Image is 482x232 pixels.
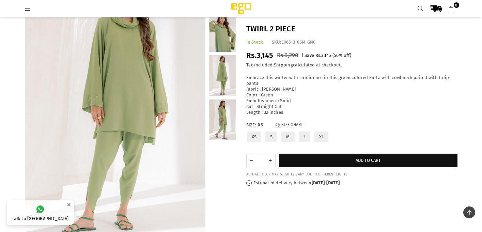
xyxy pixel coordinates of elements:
[246,75,457,115] div: Embrace this winter with confidence in this green colored kurta with cowl neck paired with tulip ...
[246,172,457,177] div: ACTUAL COLOR MAY SLIGHTLY VARY DUE TO DIFFERENT LIGHTS
[454,2,459,8] span: 0
[326,180,340,185] time: [DATE]
[334,53,339,58] span: 50
[246,62,457,68] div: Tax included. calculated at checkout.
[415,2,427,15] a: Search
[246,51,274,60] span: Rs.3,145
[246,40,263,45] span: In Stock
[315,53,331,58] span: Rs.3,145
[312,180,325,185] time: [DATE]
[332,53,351,58] span: ( % off)
[274,62,293,68] a: Shipping
[281,131,295,143] label: M
[246,24,457,34] h1: Twirl 2 piece
[246,180,457,186] p: Estimated delivery between - .
[277,52,298,59] span: Rs.6,290
[272,40,316,45] div: SKU:
[298,131,311,143] label: L
[265,131,278,143] label: S
[212,2,270,15] img: Ego
[281,40,316,45] span: E06513-XSM-GN0
[279,154,457,167] button: Add to cart
[22,6,34,11] a: Menu
[258,122,271,128] span: XS
[246,154,276,167] quantity-input: Quantity
[65,199,73,210] button: ×
[7,200,74,225] a: Talk to [GEOGRAPHIC_DATA]
[246,131,262,143] label: XS
[276,122,303,128] a: Size Chart
[356,158,381,163] span: Add to cart
[305,53,314,58] span: Save
[445,2,457,15] a: 0
[314,131,329,143] label: XL
[302,53,304,58] span: |
[246,122,457,128] label: Size:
